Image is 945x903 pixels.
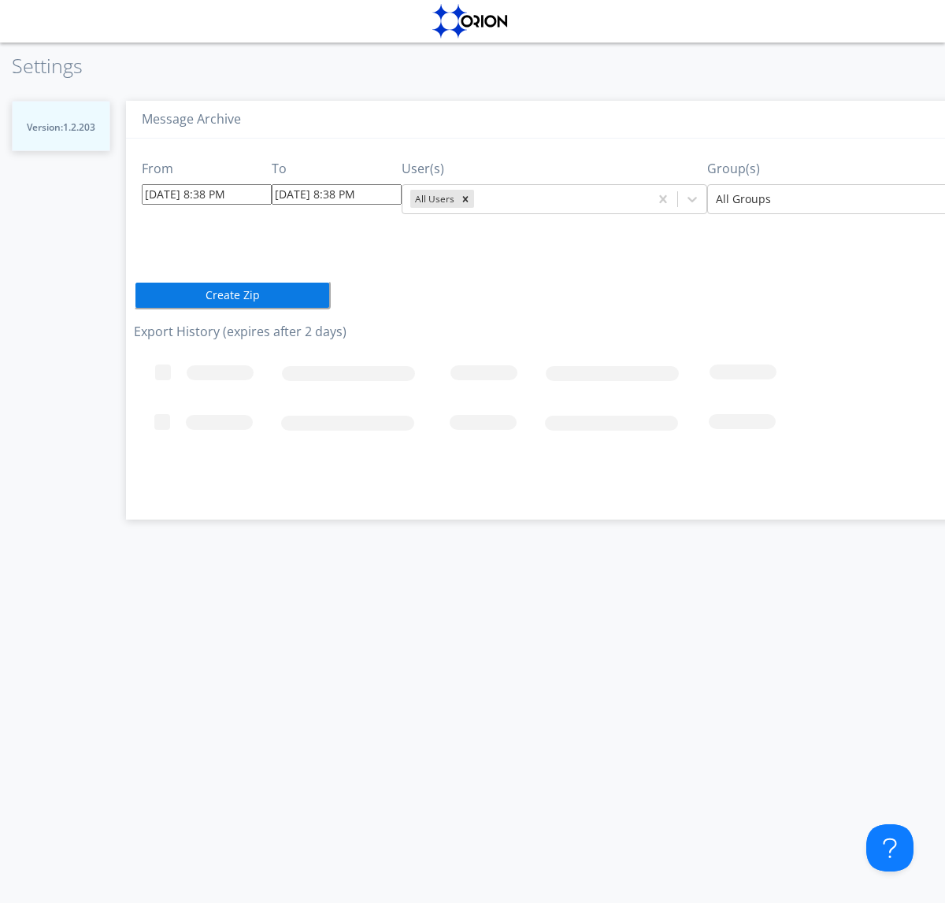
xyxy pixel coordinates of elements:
span: Version: 1.2.203 [27,120,95,134]
div: All Users [410,190,457,208]
h3: User(s) [402,162,707,176]
div: Remove All Users [457,190,474,208]
button: Create Zip [134,281,331,309]
iframe: Toggle Customer Support [866,824,913,872]
h3: From [142,162,272,176]
button: Version:1.2.203 [12,101,110,152]
h3: To [272,162,402,176]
